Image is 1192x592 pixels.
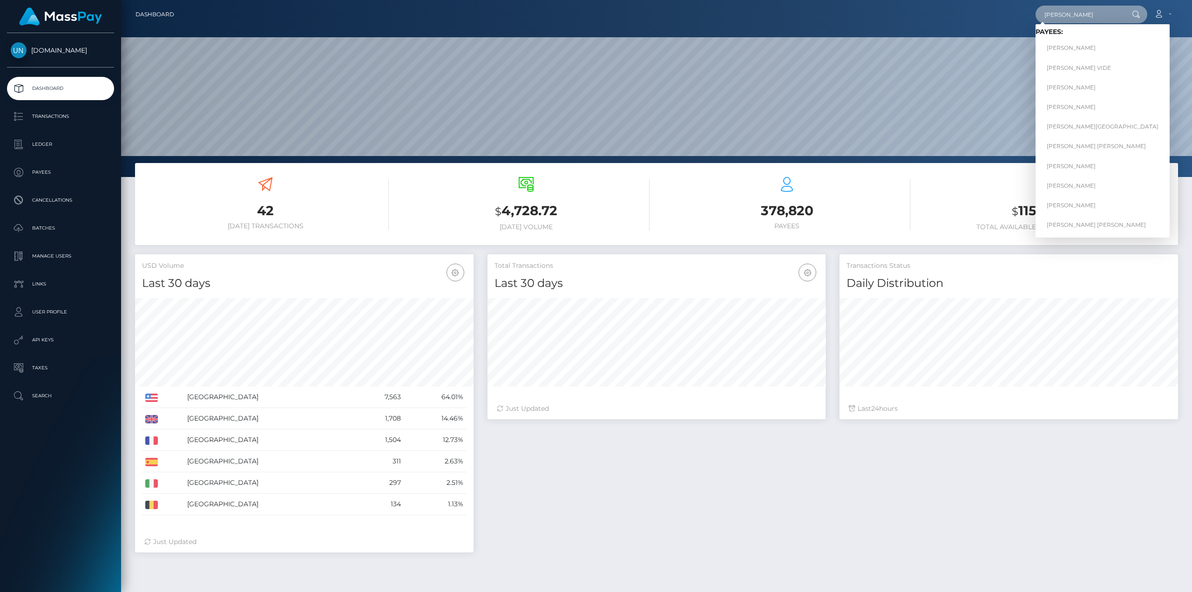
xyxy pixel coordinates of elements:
h3: 42 [142,202,389,220]
td: 1.13% [404,494,467,515]
h3: 115,892.97 [924,202,1171,221]
a: User Profile [7,300,114,324]
p: Links [11,277,110,291]
p: Ledger [11,137,110,151]
a: [PERSON_NAME] [PERSON_NAME] [1036,216,1170,233]
a: [PERSON_NAME] [1036,40,1170,57]
h3: 4,728.72 [403,202,650,221]
p: API Keys [11,333,110,347]
td: 64.01% [404,387,467,408]
h5: USD Volume [142,261,467,271]
td: [GEOGRAPHIC_DATA] [184,408,354,429]
a: [PERSON_NAME] [1036,197,1170,214]
a: Transactions [7,105,114,128]
td: 2.63% [404,451,467,472]
h6: [DATE] Transactions [142,222,389,230]
small: $ [495,205,501,218]
a: Search [7,384,114,408]
a: Ledger [7,133,114,156]
img: ES.png [145,458,158,466]
a: Cancellations [7,189,114,212]
a: [PERSON_NAME][GEOGRAPHIC_DATA] [1036,118,1170,136]
p: Taxes [11,361,110,375]
p: Dashboard [11,82,110,95]
div: Just Updated [497,404,817,414]
td: 14.46% [404,408,467,429]
img: BE.png [145,501,158,509]
h3: 378,820 [664,202,910,220]
small: $ [1012,205,1018,218]
p: Transactions [11,109,110,123]
h5: Transactions Status [847,261,1171,271]
p: User Profile [11,305,110,319]
td: 311 [354,451,404,472]
a: [PERSON_NAME] [1036,98,1170,116]
a: Dashboard [135,5,174,24]
a: [PERSON_NAME] [1036,79,1170,96]
h6: Total Available Balance for Payouts [924,223,1171,231]
td: 7,563 [354,387,404,408]
h4: Last 30 days [494,275,819,292]
h6: [DATE] Volume [403,223,650,231]
img: MassPay Logo [19,7,102,26]
span: [DOMAIN_NAME] [7,46,114,54]
td: [GEOGRAPHIC_DATA] [184,494,354,515]
a: [PERSON_NAME] VIDE [1036,59,1170,76]
a: API Keys [7,328,114,352]
a: Taxes [7,356,114,380]
a: [PERSON_NAME] [PERSON_NAME] [1036,138,1170,155]
input: Search... [1036,6,1123,23]
img: IT.png [145,479,158,488]
p: Cancellations [11,193,110,207]
p: Batches [11,221,110,235]
td: [GEOGRAPHIC_DATA] [184,429,354,451]
a: Batches [7,217,114,240]
td: 12.73% [404,429,467,451]
img: GB.png [145,415,158,423]
div: Last hours [849,404,1169,414]
td: [GEOGRAPHIC_DATA] [184,472,354,494]
img: Unlockt.me [11,42,27,58]
h4: Daily Distribution [847,275,1171,292]
a: Payees [7,161,114,184]
h5: Total Transactions [494,261,819,271]
img: US.png [145,394,158,402]
td: 1,504 [354,429,404,451]
td: 2.51% [404,472,467,494]
td: 1,708 [354,408,404,429]
td: [GEOGRAPHIC_DATA] [184,387,354,408]
a: [PERSON_NAME] [1036,157,1170,175]
h6: Payees: [1036,28,1170,36]
a: [PERSON_NAME] [1036,177,1170,194]
a: Dashboard [7,77,114,100]
span: 24 [871,404,879,413]
p: Manage Users [11,249,110,263]
td: 297 [354,472,404,494]
p: Search [11,389,110,403]
h6: Payees [664,222,910,230]
img: FR.png [145,436,158,445]
td: 134 [354,494,404,515]
p: Payees [11,165,110,179]
a: Manage Users [7,245,114,268]
a: Links [7,272,114,296]
h4: Last 30 days [142,275,467,292]
div: Just Updated [144,537,464,547]
td: [GEOGRAPHIC_DATA] [184,451,354,472]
